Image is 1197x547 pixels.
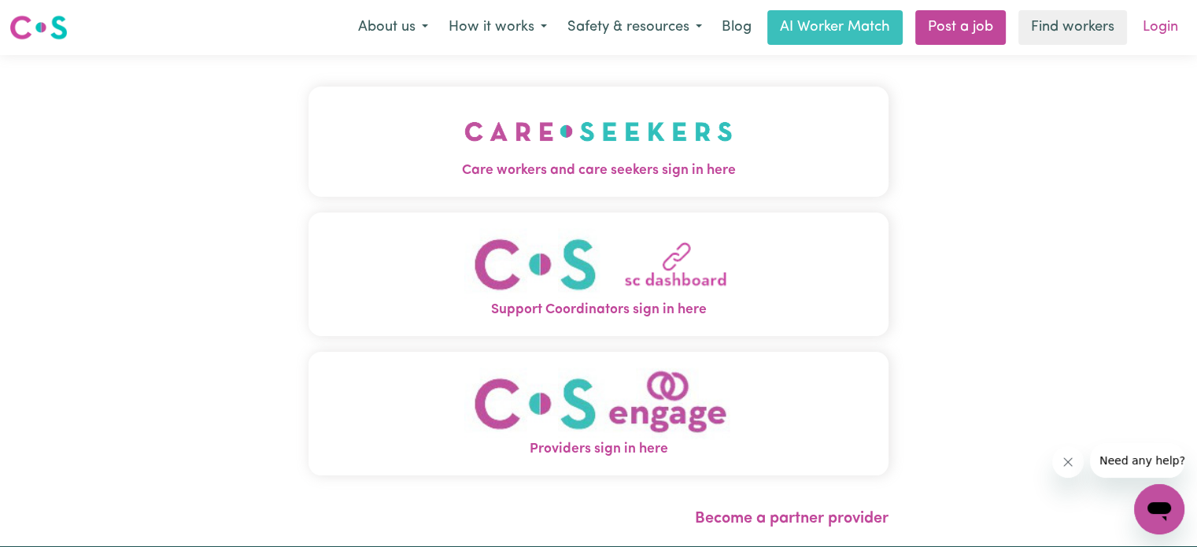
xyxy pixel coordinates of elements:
[9,11,95,24] span: Need any help?
[1134,484,1184,534] iframe: Button to launch messaging window
[767,10,903,45] a: AI Worker Match
[9,9,68,46] a: Careseekers logo
[308,352,889,475] button: Providers sign in here
[308,439,889,460] span: Providers sign in here
[1052,446,1084,478] iframe: Close message
[308,87,889,197] button: Care workers and care seekers sign in here
[308,300,889,320] span: Support Coordinators sign in here
[915,10,1006,45] a: Post a job
[1133,10,1188,45] a: Login
[1090,443,1184,478] iframe: Message from company
[348,11,438,44] button: About us
[1018,10,1127,45] a: Find workers
[308,161,889,181] span: Care workers and care seekers sign in here
[695,511,889,527] a: Become a partner provider
[9,13,68,42] img: Careseekers logo
[438,11,557,44] button: How it works
[557,11,712,44] button: Safety & resources
[308,213,889,336] button: Support Coordinators sign in here
[712,10,761,45] a: Blog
